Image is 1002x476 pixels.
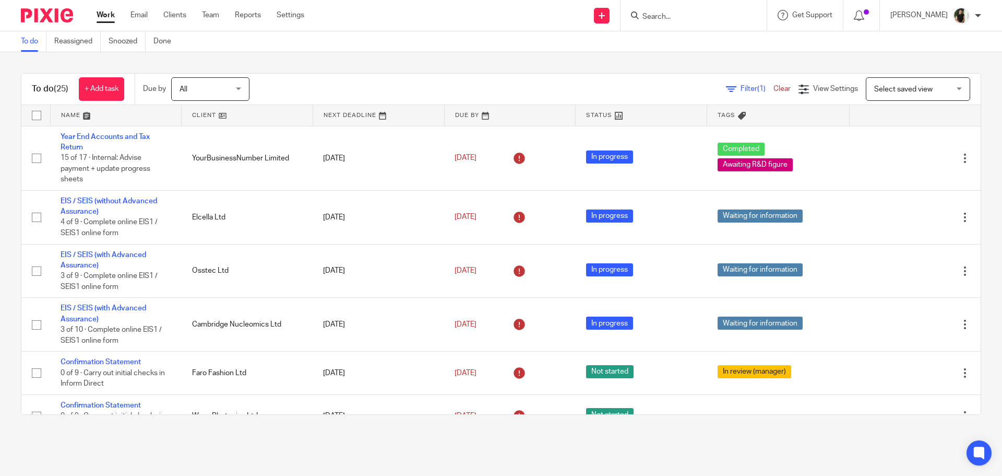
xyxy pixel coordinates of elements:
[757,85,766,92] span: (1)
[235,10,261,20] a: Reports
[61,219,158,237] span: 4 of 9 · Complete online EIS1 / SEIS1 online form
[61,369,165,388] span: 0 of 9 · Carry out initial checks in Inform Direct
[61,273,158,291] span: 3 of 9 · Complete online EIS1 / SEIS1 online form
[718,143,765,156] span: Completed
[202,10,219,20] a: Team
[813,85,858,92] span: View Settings
[313,394,444,437] td: [DATE]
[61,412,165,431] span: 0 of 9 · Carry out initial checks in Inform Direct
[455,154,476,161] span: [DATE]
[455,321,476,328] span: [DATE]
[718,365,791,378] span: In review (manager)
[182,394,313,437] td: Wave Photonics Ltd
[61,358,141,366] a: Confirmation Statement
[718,210,803,223] span: Waiting for information
[313,126,444,190] td: [DATE]
[455,412,476,420] span: [DATE]
[182,352,313,394] td: Faro Fashion Ltd
[792,11,832,19] span: Get Support
[313,190,444,244] td: [DATE]
[109,31,146,52] a: Snoozed
[180,86,187,93] span: All
[61,305,146,322] a: EIS / SEIS (with Advanced Assurance)
[718,411,839,421] div: ---
[61,154,150,183] span: 15 of 17 · Internal: Advise payment + update progress sheets
[890,10,948,20] p: [PERSON_NAME]
[586,317,633,330] span: In progress
[773,85,791,92] a: Clear
[130,10,148,20] a: Email
[61,251,146,269] a: EIS / SEIS (with Advanced Assurance)
[586,150,633,164] span: In progress
[182,126,313,190] td: YourBusinessNumber Limited
[61,198,157,215] a: EIS / SEIS (without Advanced Assurance)
[21,8,73,22] img: Pixie
[21,31,46,52] a: To do
[718,317,803,330] span: Waiting for information
[455,267,476,274] span: [DATE]
[741,85,773,92] span: Filter
[54,31,101,52] a: Reassigned
[455,214,476,221] span: [DATE]
[163,10,186,20] a: Clients
[61,402,141,409] a: Confirmation Statement
[718,263,803,276] span: Waiting for information
[182,298,313,352] td: Cambridge Nucleomics Ltd
[586,365,634,378] span: Not started
[586,263,633,276] span: In progress
[953,7,970,24] img: Janice%20Tang.jpeg
[313,352,444,394] td: [DATE]
[79,77,124,101] a: + Add task
[61,326,162,344] span: 3 of 10 · Complete online EIS1 / SEIS1 online form
[455,369,476,377] span: [DATE]
[277,10,304,20] a: Settings
[586,210,633,223] span: In progress
[313,244,444,298] td: [DATE]
[97,10,115,20] a: Work
[182,190,313,244] td: Elcella Ltd
[313,298,444,352] td: [DATE]
[641,13,735,22] input: Search
[718,112,735,118] span: Tags
[182,244,313,298] td: Osstec Ltd
[143,84,166,94] p: Due by
[61,133,150,151] a: Year End Accounts and Tax Return
[718,158,793,171] span: Awaiting R&D figure
[54,85,68,93] span: (25)
[153,31,179,52] a: Done
[586,408,634,421] span: Not started
[32,84,68,95] h1: To do
[874,86,933,93] span: Select saved view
